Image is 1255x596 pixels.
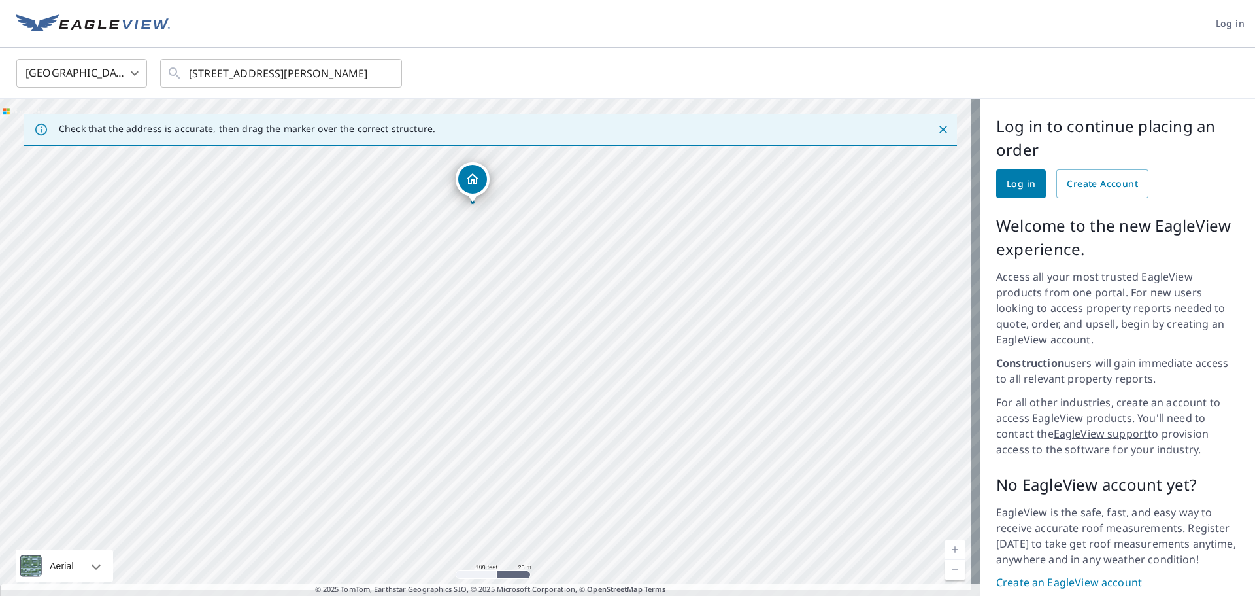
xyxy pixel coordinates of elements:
[644,584,666,594] a: Terms
[16,55,147,92] div: [GEOGRAPHIC_DATA]
[1007,176,1035,192] span: Log in
[189,55,375,92] input: Search by address or latitude-longitude
[996,356,1064,370] strong: Construction
[16,550,113,582] div: Aerial
[315,584,666,595] span: © 2025 TomTom, Earthstar Geographics SIO, © 2025 Microsoft Corporation, ©
[996,214,1239,261] p: Welcome to the new EagleView experience.
[996,504,1239,567] p: EagleView is the safe, fast, and easy way to receive accurate roof measurements. Register [DATE] ...
[935,121,952,138] button: Close
[996,269,1239,347] p: Access all your most trusted EagleView products from one portal. For new users looking to access ...
[59,123,435,135] p: Check that the address is accurate, then drag the marker over the correct structure.
[945,540,965,560] a: Current Level 18, Zoom In
[1216,16,1245,32] span: Log in
[16,14,170,34] img: EV Logo
[996,575,1239,590] a: Create an EagleView account
[1054,427,1148,441] a: EagleView support
[46,550,78,582] div: Aerial
[996,114,1239,162] p: Log in to continue placing an order
[996,394,1239,457] p: For all other industries, create an account to access EagleView products. You'll need to contact ...
[996,169,1046,198] a: Log in
[945,560,965,580] a: Current Level 18, Zoom Out
[996,473,1239,497] p: No EagleView account yet?
[1067,176,1138,192] span: Create Account
[996,355,1239,387] p: users will gain immediate access to all relevant property reports.
[587,584,642,594] a: OpenStreetMap
[456,162,490,203] div: Dropped pin, building 1, Residential property, 1307 Plantation Dr Greenwood, MS 38930
[1056,169,1148,198] a: Create Account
